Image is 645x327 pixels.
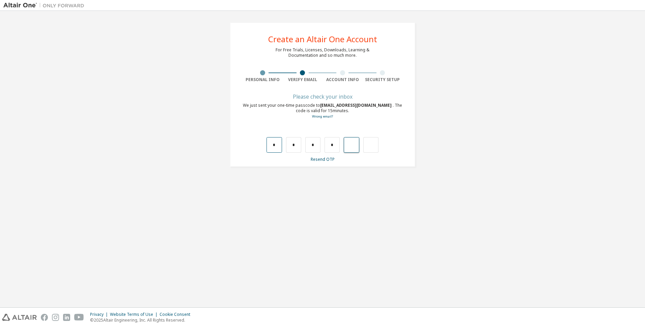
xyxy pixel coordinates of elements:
[3,2,88,9] img: Altair One
[2,314,37,321] img: altair_logo.svg
[243,77,283,82] div: Personal Info
[243,103,402,119] div: We just sent your one-time passcode to . The code is valid for 15 minutes.
[311,156,335,162] a: Resend OTP
[52,314,59,321] img: instagram.svg
[110,312,160,317] div: Website Terms of Use
[90,317,194,323] p: © 2025 Altair Engineering, Inc. All Rights Reserved.
[312,114,333,119] a: Go back to the registration form
[276,47,369,58] div: For Free Trials, Licenses, Downloads, Learning & Documentation and so much more.
[363,77,403,82] div: Security Setup
[320,102,393,108] span: [EMAIL_ADDRESS][DOMAIN_NAME]
[41,314,48,321] img: facebook.svg
[243,95,402,99] div: Please check your inbox
[74,314,84,321] img: youtube.svg
[322,77,363,82] div: Account Info
[90,312,110,317] div: Privacy
[268,35,377,43] div: Create an Altair One Account
[63,314,70,321] img: linkedin.svg
[160,312,194,317] div: Cookie Consent
[283,77,323,82] div: Verify Email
